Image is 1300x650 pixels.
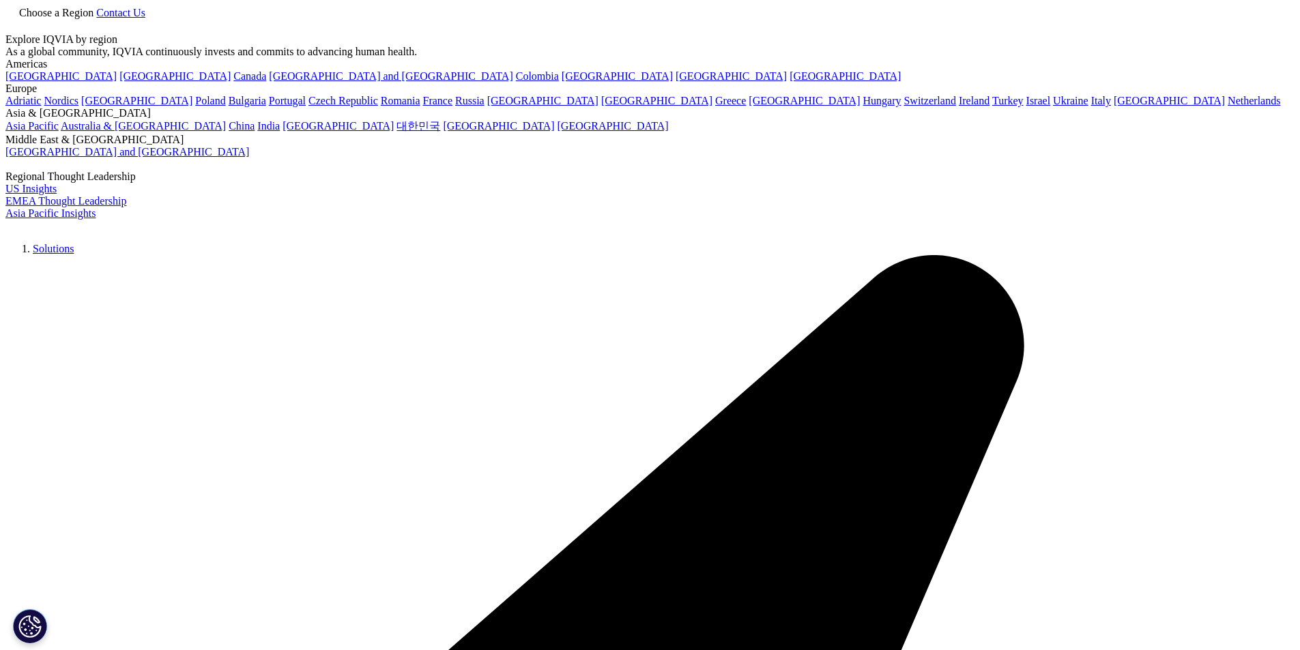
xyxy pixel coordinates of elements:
a: [GEOGRAPHIC_DATA] [5,70,117,82]
a: Ukraine [1053,95,1088,106]
a: [GEOGRAPHIC_DATA] [283,120,394,132]
a: Israel [1026,95,1051,106]
a: EMEA Thought Leadership [5,195,126,207]
a: Hungary [863,95,901,106]
div: Explore IQVIA by region [5,33,1295,46]
a: [GEOGRAPHIC_DATA] [119,70,231,82]
a: Poland [195,95,225,106]
a: [GEOGRAPHIC_DATA] [790,70,901,82]
a: Italy [1091,95,1111,106]
a: Adriatic [5,95,41,106]
a: Czech Republic [308,95,378,106]
span: Choose a Region [19,7,93,18]
a: Nordics [44,95,78,106]
a: Romania [381,95,420,106]
a: Solutions [33,243,74,254]
div: Asia & [GEOGRAPHIC_DATA] [5,107,1295,119]
a: [GEOGRAPHIC_DATA] [562,70,673,82]
a: [GEOGRAPHIC_DATA] [487,95,598,106]
div: Regional Thought Leadership [5,171,1295,183]
a: [GEOGRAPHIC_DATA] and [GEOGRAPHIC_DATA] [269,70,512,82]
a: Russia [455,95,485,106]
a: Turkey [992,95,1024,106]
a: [GEOGRAPHIC_DATA] and [GEOGRAPHIC_DATA] [5,146,249,158]
a: China [229,120,255,132]
a: Greece [715,95,746,106]
a: [GEOGRAPHIC_DATA] [749,95,860,106]
a: [GEOGRAPHIC_DATA] [81,95,192,106]
div: As a global community, IQVIA continuously invests and commits to advancing human health. [5,46,1295,58]
div: Americas [5,58,1295,70]
a: Ireland [959,95,990,106]
a: Colombia [516,70,559,82]
a: Asia Pacific [5,120,59,132]
div: Europe [5,83,1295,95]
a: Netherlands [1228,95,1280,106]
a: [GEOGRAPHIC_DATA] [1114,95,1225,106]
a: Switzerland [904,95,955,106]
div: Middle East & [GEOGRAPHIC_DATA] [5,134,1295,146]
a: US Insights [5,183,57,194]
a: Australia & [GEOGRAPHIC_DATA] [61,120,226,132]
a: [GEOGRAPHIC_DATA] [601,95,712,106]
a: [GEOGRAPHIC_DATA] [558,120,669,132]
a: Portugal [269,95,306,106]
a: 대한민국 [396,120,440,132]
button: 쿠키 설정 [13,609,47,643]
a: Contact Us [96,7,145,18]
a: India [257,120,280,132]
a: Canada [233,70,266,82]
a: France [423,95,453,106]
a: [GEOGRAPHIC_DATA] [676,70,787,82]
a: Bulgaria [229,95,266,106]
a: Asia Pacific Insights [5,207,96,219]
a: [GEOGRAPHIC_DATA] [443,120,554,132]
